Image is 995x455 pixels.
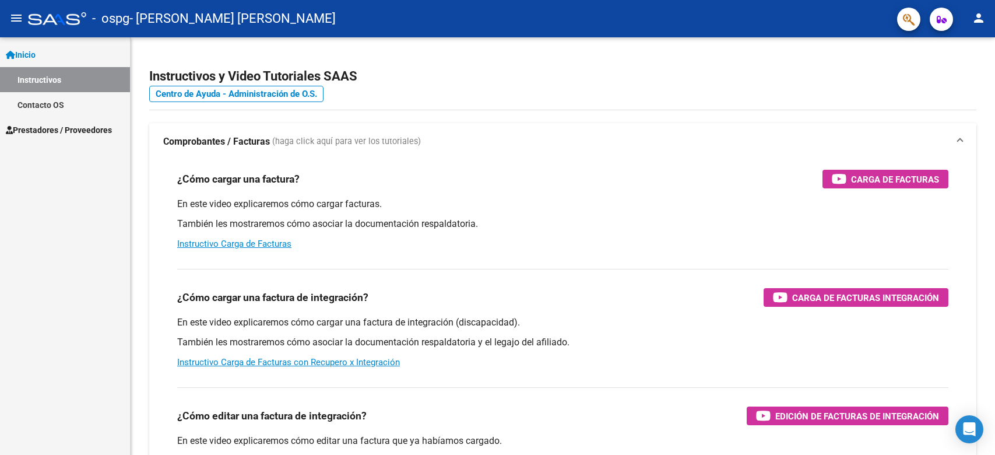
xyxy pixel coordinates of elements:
[149,86,324,102] a: Centro de Ayuda - Administración de O.S.
[149,65,976,87] h2: Instructivos y Video Tutoriales SAAS
[129,6,336,32] span: - [PERSON_NAME] [PERSON_NAME]
[6,124,112,136] span: Prestadores / Proveedores
[177,435,948,447] p: En este video explicaremos cómo editar una factura que ya habíamos cargado.
[163,135,270,148] strong: Comprobantes / Facturas
[149,123,976,160] mat-expansion-panel-header: Comprobantes / Facturas (haga click aquí para ver los tutoriales)
[177,336,948,349] p: También les mostraremos cómo asociar la documentación respaldatoria y el legajo del afiliado.
[177,289,368,306] h3: ¿Cómo cargar una factura de integración?
[177,408,367,424] h3: ¿Cómo editar una factura de integración?
[775,409,939,423] span: Edición de Facturas de integración
[851,172,939,187] span: Carga de Facturas
[272,135,421,148] span: (haga click aquí para ver los tutoriales)
[177,239,291,249] a: Instructivo Carga de Facturas
[92,6,129,32] span: - ospg
[955,415,983,443] div: Open Intercom Messenger
[747,407,948,425] button: Edición de Facturas de integración
[177,357,400,367] a: Instructivo Carga de Facturas con Recupero x Integración
[177,316,948,329] p: En este video explicaremos cómo cargar una factura de integración (discapacidad).
[972,11,986,25] mat-icon: person
[177,171,300,187] h3: ¿Cómo cargar una factura?
[764,288,948,307] button: Carga de Facturas Integración
[177,198,948,211] p: En este video explicaremos cómo cargar facturas.
[822,170,948,188] button: Carga de Facturas
[6,48,36,61] span: Inicio
[9,11,23,25] mat-icon: menu
[177,218,948,230] p: También les mostraremos cómo asociar la documentación respaldatoria.
[792,290,939,305] span: Carga de Facturas Integración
